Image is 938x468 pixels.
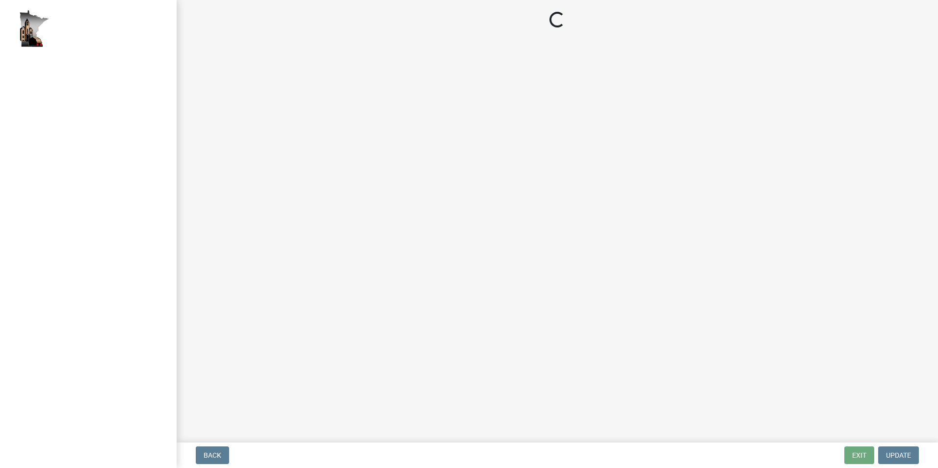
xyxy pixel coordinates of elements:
[878,446,919,464] button: Update
[196,446,229,464] button: Back
[844,446,874,464] button: Exit
[886,451,911,459] span: Update
[204,451,221,459] span: Back
[20,10,49,47] img: Houston County, Minnesota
